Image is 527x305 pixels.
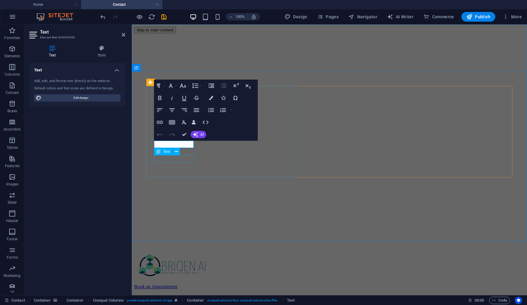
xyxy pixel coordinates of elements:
[163,150,170,153] span: Text
[515,297,522,304] button: Usercentrics
[218,80,229,92] button: Decrease Indent
[178,116,190,128] button: Clear Formatting
[175,299,177,302] i: This element is a customizable preset
[205,104,217,116] button: Unordered List
[29,45,78,58] h4: Text
[235,13,245,20] h6: 100%
[466,14,490,20] span: Publish
[81,1,162,8] h4: Contact
[136,13,143,20] button: Click here to leave preview mode and continue editing
[154,80,166,92] button: Paragraph Format
[387,14,414,20] span: AI Writer
[166,80,178,92] button: Font Family
[178,104,190,116] button: Align Right
[191,80,202,92] button: Line Height
[348,14,377,20] span: Navigator
[217,104,229,116] button: Ordered List
[160,13,167,20] button: save
[230,92,241,104] button: Special Characters
[29,63,125,74] h4: Text
[285,14,307,20] span: Design
[230,80,242,92] button: Superscript
[6,182,19,187] p: Images
[53,299,57,302] i: This element contains a background
[7,145,18,150] p: Tables
[78,45,125,58] h4: Style
[385,12,416,22] button: AI Writer
[7,237,18,242] p: Footer
[154,104,166,116] button: Align Left
[187,297,204,304] span: Click to select. Double-click to edit
[99,13,106,20] i: Undo: change_data (Ctrl+Z)
[99,13,106,20] button: undo
[282,12,310,22] button: Design
[191,92,202,104] button: Strikethrough
[5,54,20,59] p: Elements
[468,297,484,304] h6: Session time
[423,14,454,20] span: Commerce
[7,255,18,260] p: Forms
[5,163,20,168] p: Features
[282,12,310,22] div: Design (Ctrl+Alt+Y)
[166,104,178,116] button: Align Center
[206,297,277,304] span: . unequal-columns-box .unequal-columns-box-flex
[489,297,510,304] button: Code
[8,200,17,205] p: Slider
[154,92,166,104] button: Bold (⌘B)
[154,116,166,128] button: Insert Link
[4,127,21,132] p: Accordion
[166,116,178,128] button: Insert Table
[34,79,120,84] div: Add, edit, and format text directly on the website.
[217,92,229,104] button: Icons
[206,80,217,92] button: Increase Indent
[5,90,19,95] p: Content
[461,12,495,22] button: Publish
[178,80,190,92] button: Font Size
[317,14,339,20] span: Pages
[346,12,380,22] button: Navigator
[229,104,234,116] button: Ordered List
[503,14,522,20] span: More
[492,297,507,304] span: Code
[40,29,125,35] h2: Text
[4,35,20,40] p: Favorites
[148,13,155,20] i: Reload page
[35,13,81,20] img: Editor Logo
[500,12,524,22] button: More
[5,72,20,77] p: Columns
[251,14,256,20] i: On resize automatically adjust zoom level to fit chosen device.
[34,297,51,304] span: Click to select. Double-click to edit
[178,128,190,141] button: Confirm (⌘+⏎)
[191,116,199,128] button: Data Bindings
[2,2,44,9] button: Skip to main content
[34,297,295,304] nav: breadcrumb
[40,35,113,40] h3: Element #ed-844039966
[93,297,124,304] span: Click to select. Double-click to edit
[43,94,119,102] span: Edit design
[7,109,17,113] p: Boxes
[315,12,341,22] button: Pages
[226,13,248,20] button: 100%
[200,133,204,136] span: AI
[191,131,206,138] button: AI
[166,92,178,104] button: Italic (⌘I)
[4,273,20,278] p: Marketing
[205,92,217,104] button: Colors
[34,86,120,91] div: Default colors and font sizes are defined in Design.
[6,218,18,223] p: Header
[66,297,84,304] span: Click to select. Double-click to edit
[34,94,120,102] button: Edit design
[178,92,190,104] button: Underline (⌘U)
[191,104,202,116] button: Align Justify
[421,12,457,22] button: Commerce
[5,297,25,304] a: Click to cancel selection. Double-click to open Pages
[126,297,172,304] span: . preset-unequal-columns-v2-app
[148,13,155,20] button: reload
[287,297,295,304] span: Click to select. Double-click to edit
[200,116,211,128] button: HTML
[154,128,166,141] button: Undo (⌘Z)
[166,128,178,141] button: Redo (⌘⇧Z)
[160,13,167,20] i: Save (Ctrl+S)
[475,297,484,304] span: 00 00
[242,80,254,92] button: Subscript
